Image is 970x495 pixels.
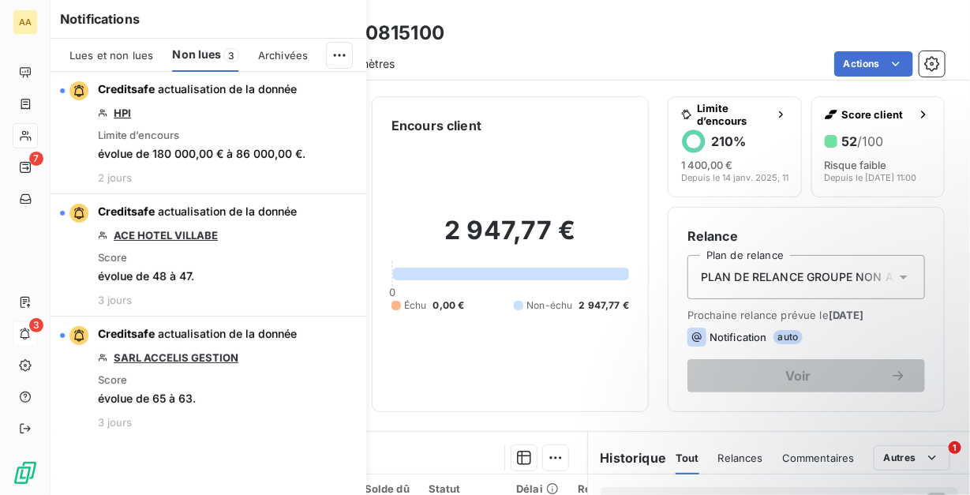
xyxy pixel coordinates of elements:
[98,204,155,218] span: Creditsafe
[588,448,667,467] h6: Historique
[949,441,961,454] span: 1
[697,102,770,127] span: Limite d’encours
[404,298,427,313] span: Échu
[389,286,395,298] span: 0
[98,416,132,429] span: 3 jours
[258,49,308,62] span: Archivées
[429,482,497,495] div: Statut
[391,116,481,135] h6: Encours client
[98,373,127,386] span: Score
[526,298,572,313] span: Non-échu
[114,107,131,119] a: HPI
[842,108,912,121] span: Score client
[834,51,913,77] button: Actions
[98,268,194,284] span: évolue de 48 à 47.
[578,482,628,495] div: Retard
[701,269,969,285] span: PLAN DE RELANCE GROUPE NON AUTOMATIQUE
[98,251,127,264] span: Score
[158,82,297,96] span: actualisation de la donnée
[681,159,732,171] span: 1 400,00 €
[842,133,884,149] h6: 52
[51,194,366,317] button: Creditsafe actualisation de la donnéeACE HOTEL VILLABEScoreévolue de 48 à 47.3 jours
[51,72,366,194] button: Creditsafe actualisation de la donnéeHPILimite d’encoursévolue de 180 000,00 € à 86 000,00 €.2 jours
[829,309,864,321] span: [DATE]
[98,129,179,141] span: Limite d’encours
[579,298,630,313] span: 2 947,77 €
[825,173,917,182] span: Depuis le [DATE] 11:00
[711,133,746,149] h6: 210 %
[158,204,297,218] span: actualisation de la donnée
[98,146,305,162] span: évolue de 180 000,00 € à 86 000,00 €.
[114,229,218,242] a: ACE HOTEL VILLABE
[223,48,239,62] span: 3
[98,327,155,340] span: Creditsafe
[916,441,954,479] iframe: Intercom live chat
[516,482,559,495] div: Délai
[29,318,43,332] span: 3
[773,330,803,344] span: auto
[98,171,132,184] span: 2 jours
[654,342,970,452] iframe: Intercom notifications message
[687,309,925,321] span: Prochaine relance prévue le
[354,482,410,495] div: Solde dû
[98,294,132,306] span: 3 jours
[173,47,222,62] span: Non lues
[433,298,465,313] span: 0,00 €
[782,452,855,464] span: Commentaires
[29,152,43,166] span: 7
[668,96,802,197] button: Limite d’encours210%1 400,00 €Depuis le 14 janv. 2025, 11:51
[391,215,629,262] h2: 2 947,77 €
[710,331,767,343] span: Notification
[718,452,763,464] span: Relances
[158,327,297,340] span: actualisation de la donnée
[874,445,950,471] button: Autres
[98,82,155,96] span: Creditsafe
[825,159,887,171] span: Risque faible
[811,96,946,197] button: Score client52/100Risque faibleDepuis le [DATE] 11:00
[13,460,38,486] img: Logo LeanPay
[687,227,925,246] h6: Relance
[60,9,357,28] h6: Notifications
[858,133,884,149] span: /100
[676,452,699,464] span: Tout
[69,49,153,62] span: Lues et non lues
[98,391,196,407] span: évolue de 65 à 63.
[51,317,366,438] button: Creditsafe actualisation de la donnéeSARL ACCELIS GESTIONScoreévolue de 65 à 63.3 jours
[13,9,38,35] div: AA
[114,351,238,364] a: SARL ACCELIS GESTION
